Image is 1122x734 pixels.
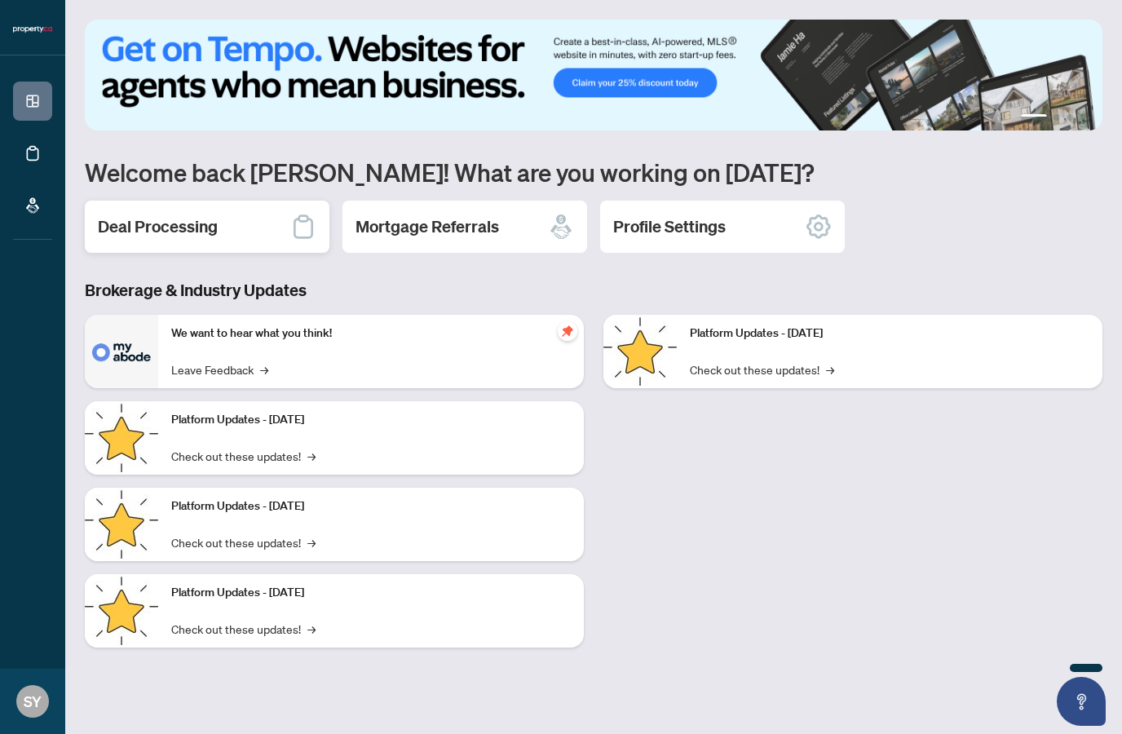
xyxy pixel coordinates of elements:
img: Platform Updates - June 23, 2025 [603,315,677,388]
button: 4 [1080,114,1086,121]
p: Platform Updates - [DATE] [171,411,571,429]
img: Platform Updates - July 21, 2025 [85,488,158,561]
h1: Welcome back [PERSON_NAME]! What are you working on [DATE]? [85,157,1102,188]
span: → [307,447,316,465]
span: → [307,620,316,638]
a: Leave Feedback→ [171,360,268,378]
img: Slide 0 [85,20,1102,130]
p: We want to hear what you think! [171,325,571,343]
button: 3 [1067,114,1073,121]
span: SY [24,690,42,713]
span: → [826,360,834,378]
h2: Deal Processing [98,215,218,238]
p: Platform Updates - [DATE] [171,497,571,515]
a: Check out these updates!→ [171,533,316,551]
img: logo [13,24,52,34]
a: Check out these updates!→ [171,447,316,465]
h2: Profile Settings [613,215,726,238]
p: Platform Updates - [DATE] [171,584,571,602]
button: 2 [1054,114,1060,121]
span: → [260,360,268,378]
img: Platform Updates - July 8, 2025 [85,574,158,648]
p: Platform Updates - [DATE] [690,325,1089,343]
span: pushpin [558,321,577,341]
h3: Brokerage & Industry Updates [85,279,1102,302]
button: Open asap [1057,677,1106,726]
span: → [307,533,316,551]
img: Platform Updates - September 16, 2025 [85,401,158,475]
a: Check out these updates!→ [690,360,834,378]
h2: Mortgage Referrals [356,215,499,238]
a: Check out these updates!→ [171,620,316,638]
button: 1 [1021,114,1047,121]
img: We want to hear what you think! [85,315,158,388]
